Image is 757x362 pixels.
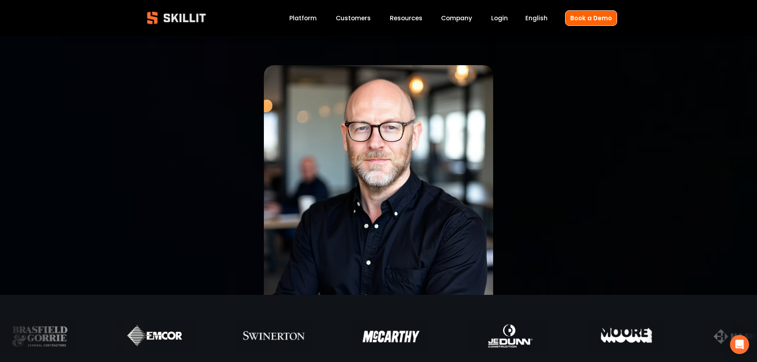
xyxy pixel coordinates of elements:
[390,13,422,23] a: folder dropdown
[336,13,371,23] a: Customers
[491,13,508,23] a: Login
[525,13,548,23] div: language picker
[390,14,422,23] span: Resources
[730,335,749,354] div: Open Intercom Messenger
[441,13,472,23] a: Company
[565,10,617,26] a: Book a Demo
[140,6,213,30] img: Skillit
[289,13,317,23] a: Platform
[525,14,548,23] span: English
